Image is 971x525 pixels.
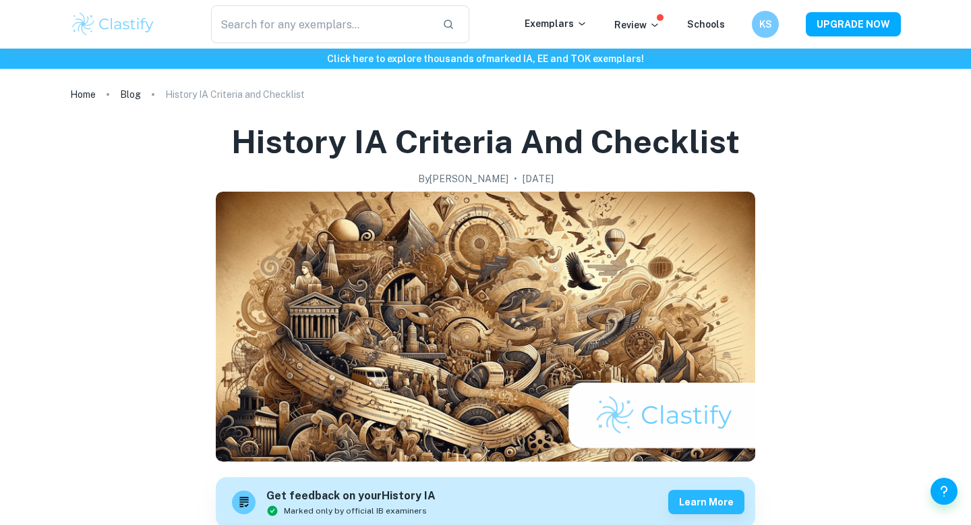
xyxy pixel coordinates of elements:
a: Home [70,85,96,104]
button: KS [752,11,779,38]
span: Marked only by official IB examiners [284,505,427,517]
button: Learn more [668,490,744,514]
img: History IA Criteria and Checklist cover image [216,192,755,462]
h6: KS [758,17,773,32]
h2: By [PERSON_NAME] [418,171,508,186]
img: Clastify logo [70,11,156,38]
h2: [DATE] [523,171,554,186]
p: History IA Criteria and Checklist [165,87,305,102]
p: • [514,171,517,186]
button: UPGRADE NOW [806,12,901,36]
h1: History IA Criteria and Checklist [231,120,740,163]
h6: Get feedback on your History IA [266,488,436,505]
a: Schools [687,19,725,30]
p: Review [614,18,660,32]
p: Exemplars [525,16,587,31]
input: Search for any exemplars... [211,5,432,43]
h6: Click here to explore thousands of marked IA, EE and TOK exemplars ! [3,51,968,66]
button: Help and Feedback [931,478,958,505]
a: Blog [120,85,141,104]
